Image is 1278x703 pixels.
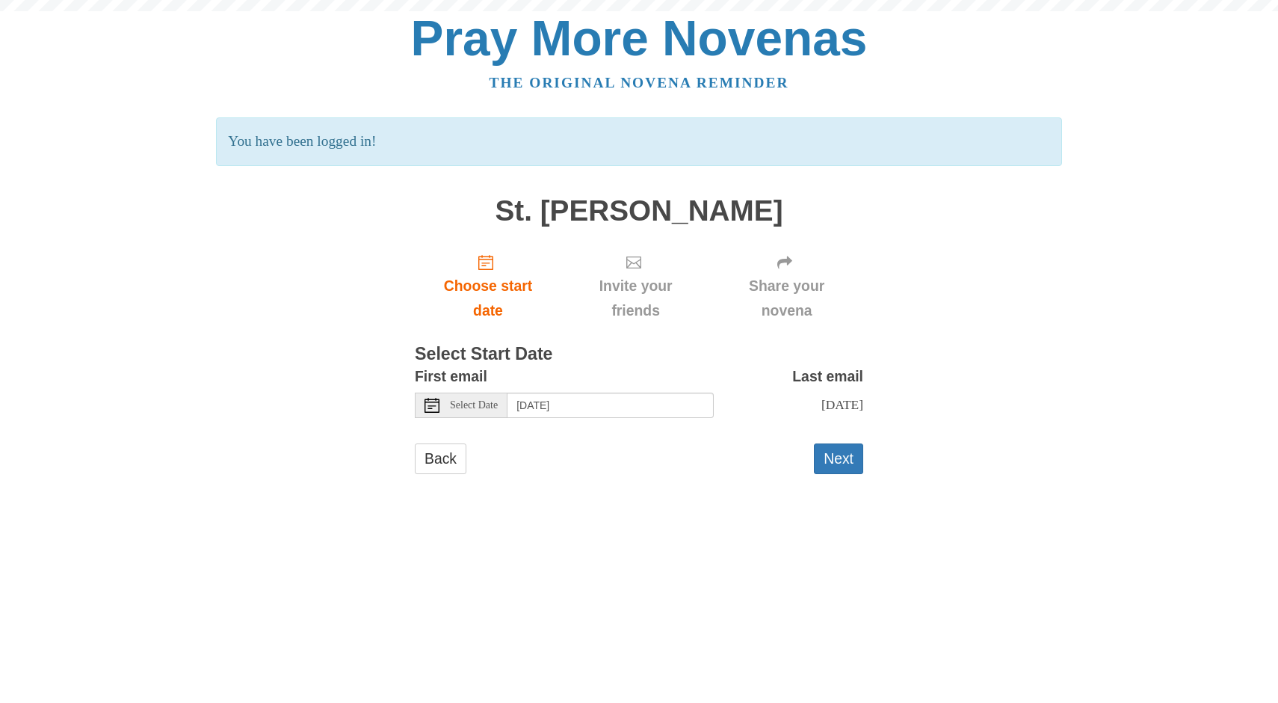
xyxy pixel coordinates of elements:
[821,397,863,412] span: [DATE]
[415,242,561,331] a: Choose start date
[216,117,1061,166] p: You have been logged in!
[814,443,863,474] button: Next
[430,274,546,323] span: Choose start date
[725,274,848,323] span: Share your novena
[576,274,695,323] span: Invite your friends
[415,345,863,364] h3: Select Start Date
[450,400,498,411] span: Select Date
[561,242,710,331] div: Click "Next" to confirm your start date first.
[415,364,487,389] label: First email
[411,10,868,66] a: Pray More Novenas
[490,75,789,90] a: The original novena reminder
[710,242,863,331] div: Click "Next" to confirm your start date first.
[415,443,466,474] a: Back
[415,195,863,227] h1: St. [PERSON_NAME]
[792,364,863,389] label: Last email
